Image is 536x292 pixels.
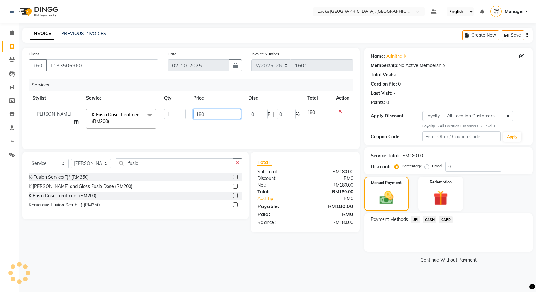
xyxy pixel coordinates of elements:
[305,219,358,226] div: RM180.00
[411,216,421,223] span: UPI
[273,111,274,118] span: |
[423,216,436,223] span: CASH
[29,174,89,181] div: K-Fusion Service(F)* (RM350)
[29,91,82,105] th: Stylist
[46,59,158,71] input: Search by Name/Mobile/Email/Code
[61,31,106,36] a: PREVIOUS INVOICES
[371,90,392,97] div: Last Visit:
[305,168,358,175] div: RM180.00
[366,257,532,264] a: Continue Without Payment
[257,159,272,166] span: Total
[371,133,423,140] div: Coupon Code
[371,62,526,69] div: No Active Membership
[371,153,400,159] div: Service Total:
[371,216,408,223] span: Payment Methods
[305,175,358,182] div: RM0
[29,79,358,91] div: Services
[305,202,358,210] div: RM180.00
[371,62,398,69] div: Membership:
[253,189,305,195] div: Total:
[422,131,500,141] input: Enter Offer / Coupon Code
[251,51,279,57] label: Invoice Number
[82,91,160,105] th: Service
[430,179,452,185] label: Redemption
[386,99,389,106] div: 0
[245,91,303,105] th: Disc
[314,195,358,202] div: RM0
[253,210,305,218] div: Paid:
[16,3,60,20] img: logo
[268,111,270,118] span: F
[92,112,141,124] span: K Fusio Dose Treatment (RM200)
[429,189,453,207] img: _gift.svg
[439,216,453,223] span: CARD
[30,28,54,40] a: INVOICE
[402,153,423,159] div: RM180.00
[505,8,524,15] span: Manager
[393,90,395,97] div: -
[29,183,132,190] div: K [PERSON_NAME] and Gloss Fusio Dose (RM200)
[253,202,305,210] div: Payable:
[29,51,39,57] label: Client
[386,53,406,60] a: Arinitha K
[332,91,353,105] th: Action
[371,180,402,186] label: Manual Payment
[371,81,397,87] div: Card on file:
[29,59,47,71] button: +60
[253,175,305,182] div: Discount:
[490,6,502,17] img: Manager
[371,113,423,119] div: Apply Discount
[253,168,305,175] div: Sub Total:
[371,71,396,78] div: Total Visits:
[109,118,112,124] a: x
[422,124,439,128] strong: Loyalty →
[305,182,358,189] div: RM180.00
[432,163,442,169] label: Fixed
[29,192,96,199] div: K Fusio Dose Treatment (RM200)
[168,51,176,57] label: Date
[116,158,233,168] input: Search or Scan
[29,202,101,208] div: Kersatase Fusion Scrub(F) (RM250)
[307,109,315,115] span: 180
[375,190,398,206] img: _cash.svg
[296,111,300,118] span: %
[502,30,524,40] button: Save
[253,195,314,202] a: Add Tip
[305,210,358,218] div: RM0
[402,163,422,169] label: Percentage
[422,124,526,129] div: All Location Customers → Level 1
[303,91,332,105] th: Total
[160,91,190,105] th: Qty
[371,99,385,106] div: Points:
[462,30,499,40] button: Create New
[253,219,305,226] div: Balance :
[371,53,385,60] div: Name:
[398,81,401,87] div: 0
[371,163,391,170] div: Discount:
[253,182,305,189] div: Net:
[190,91,244,105] th: Price
[503,132,521,142] button: Apply
[305,189,358,195] div: RM180.00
